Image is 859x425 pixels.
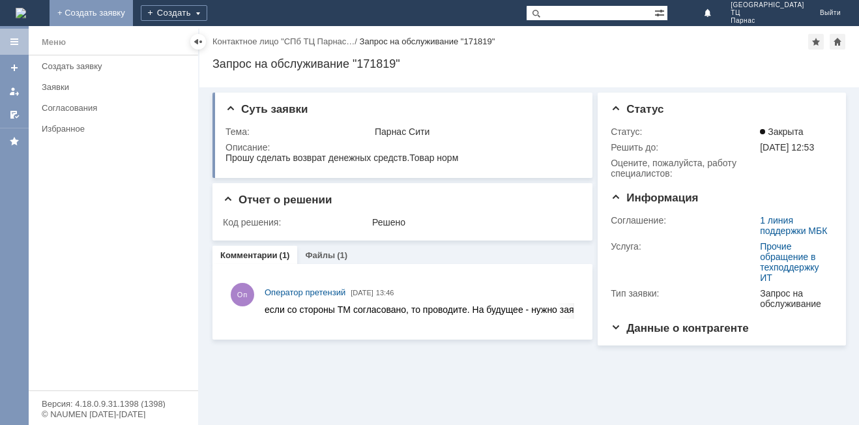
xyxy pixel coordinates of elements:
[36,56,196,76] a: Создать заявку
[4,81,25,102] a: Мои заявки
[42,82,190,92] div: Заявки
[337,250,347,260] div: (1)
[760,241,819,283] a: Прочие обращение в техподдержку ИТ
[280,250,290,260] div: (1)
[42,61,190,71] div: Создать заявку
[731,1,804,9] span: [GEOGRAPHIC_DATA]
[36,77,196,97] a: Заявки
[611,241,757,252] div: Услуга:
[760,215,827,236] a: 1 линия поддержки МБК
[141,5,207,21] div: Создать
[376,289,394,297] span: 13:46
[611,142,757,153] div: Решить до:
[212,37,360,46] div: /
[611,192,698,204] span: Информация
[190,34,206,50] div: Скрыть меню
[36,98,196,118] a: Согласования
[611,322,749,334] span: Данные о контрагенте
[760,126,803,137] span: Закрыта
[226,103,308,115] span: Суть заявки
[611,288,757,299] div: Тип заявки:
[223,194,332,206] span: Отчет о решении
[731,17,804,25] span: Парнас
[42,400,185,408] div: Версия: 4.18.0.9.31.1398 (1398)
[226,142,579,153] div: Описание:
[830,34,845,50] div: Сделать домашней страницей
[42,35,66,50] div: Меню
[42,410,185,418] div: © NAUMEN [DATE]-[DATE]
[731,9,804,17] span: ТЦ
[351,289,373,297] span: [DATE]
[611,215,757,226] div: Соглашение:
[265,287,345,297] span: Оператор претензий
[305,250,335,260] a: Файлы
[223,217,370,227] div: Код решения:
[212,57,846,70] div: Запрос на обслуживание "171819"
[375,126,576,137] div: Парнас Сити
[611,158,757,179] div: Oцените, пожалуйста, работу специалистов:
[760,288,828,309] div: Запрос на обслуживание
[42,103,190,113] div: Согласования
[360,37,495,46] div: Запрос на обслуживание "171819"
[654,6,667,18] span: Расширенный поиск
[42,124,176,134] div: Избранное
[372,217,576,227] div: Решено
[226,126,372,137] div: Тема:
[16,8,26,18] img: logo
[4,104,25,125] a: Мои согласования
[611,103,663,115] span: Статус
[808,34,824,50] div: Добавить в избранное
[611,126,757,137] div: Статус:
[760,142,814,153] span: [DATE] 12:53
[220,250,278,260] a: Комментарии
[16,8,26,18] a: Перейти на домашнюю страницу
[4,57,25,78] a: Создать заявку
[265,286,345,299] a: Оператор претензий
[212,37,355,46] a: Контактное лицо "СПб ТЦ Парнас…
